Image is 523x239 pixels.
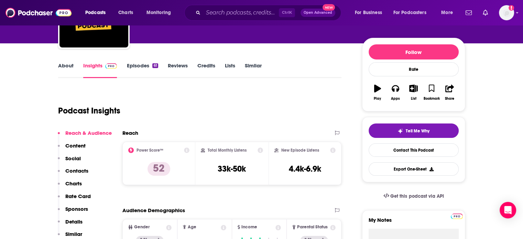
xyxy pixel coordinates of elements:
[323,4,335,11] span: New
[423,80,440,105] button: Bookmark
[369,217,459,229] label: My Notes
[369,62,459,76] div: Rate
[58,167,88,180] button: Contacts
[146,8,171,18] span: Monitoring
[168,62,188,78] a: Reviews
[350,7,391,18] button: open menu
[6,6,72,19] img: Podchaser - Follow, Share and Rate Podcasts
[369,44,459,59] button: Follow
[58,155,81,168] button: Social
[411,97,416,101] div: List
[440,80,458,105] button: Share
[58,142,86,155] button: Content
[279,8,295,17] span: Ctrl K
[391,97,400,101] div: Apps
[390,193,444,199] span: Get this podcast via API
[105,63,117,69] img: Podchaser Pro
[451,214,463,219] img: Podchaser Pro
[297,225,328,229] span: Parental Status
[118,8,133,18] span: Charts
[137,148,163,153] h2: Power Score™
[218,164,246,174] h3: 33k-50k
[369,123,459,138] button: tell me why sparkleTell Me Why
[58,218,83,231] button: Details
[406,128,429,134] span: Tell Me Why
[134,225,150,229] span: Gender
[386,80,404,105] button: Apps
[369,143,459,157] a: Contact This Podcast
[122,207,185,214] h2: Audience Demographics
[187,225,196,229] span: Age
[152,63,158,68] div: 61
[499,5,514,20] span: Logged in as NickG
[500,202,516,218] div: Open Intercom Messenger
[65,206,88,212] p: Sponsors
[197,62,215,78] a: Credits
[58,62,74,78] a: About
[58,106,120,116] h1: Podcast Insights
[114,7,137,18] a: Charts
[389,7,436,18] button: open menu
[369,162,459,176] button: Export One-Sheet
[65,193,91,199] p: Rate Card
[397,128,403,134] img: tell me why sparkle
[122,130,138,136] h2: Reach
[65,155,81,162] p: Social
[58,193,91,206] button: Rate Card
[509,5,514,11] svg: Add a profile image
[245,62,262,78] a: Similar
[65,180,82,187] p: Charts
[65,218,83,225] p: Details
[499,5,514,20] img: User Profile
[191,5,348,21] div: Search podcasts, credits, & more...
[423,97,439,101] div: Bookmark
[436,7,461,18] button: open menu
[463,7,475,19] a: Show notifications dropdown
[65,130,112,136] p: Reach & Audience
[304,11,332,14] span: Open Advanced
[378,188,449,205] a: Get this podcast via API
[58,130,112,142] button: Reach & Audience
[148,162,170,176] p: 52
[369,80,386,105] button: Play
[374,97,381,101] div: Play
[393,8,426,18] span: For Podcasters
[208,148,247,153] h2: Total Monthly Listens
[58,180,82,193] button: Charts
[65,142,86,149] p: Content
[241,225,257,229] span: Income
[289,164,321,174] h3: 4.4k-6.9k
[441,8,453,18] span: More
[301,9,335,17] button: Open AdvancedNew
[80,7,115,18] button: open menu
[142,7,180,18] button: open menu
[281,148,319,153] h2: New Episode Listens
[451,213,463,219] a: Pro website
[203,7,279,18] input: Search podcasts, credits, & more...
[65,167,88,174] p: Contacts
[85,8,106,18] span: Podcasts
[480,7,491,19] a: Show notifications dropdown
[58,206,88,218] button: Sponsors
[225,62,235,78] a: Lists
[127,62,158,78] a: Episodes61
[65,231,82,237] p: Similar
[499,5,514,20] button: Show profile menu
[404,80,422,105] button: List
[355,8,382,18] span: For Business
[445,97,454,101] div: Share
[83,62,117,78] a: InsightsPodchaser Pro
